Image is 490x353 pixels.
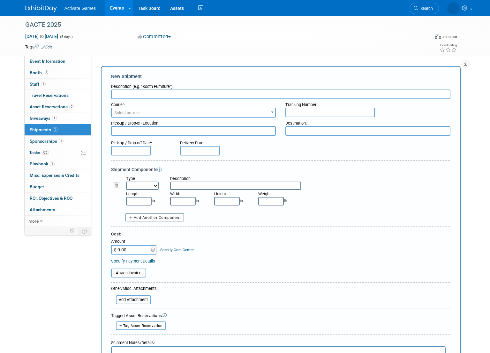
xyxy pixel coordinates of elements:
[29,150,49,155] span: Tasks
[111,231,450,237] div: Cost:
[64,6,96,11] span: Activate Games
[30,59,65,64] span: Event Information
[111,313,450,319] div: Tagged Asset Reservations:
[50,162,55,166] span: 1
[285,99,450,108] div: Tracking Number:
[41,82,46,86] span: 1
[111,259,155,263] a: Specify Payment Details
[111,137,170,146] div: Pick-up / Drop-off Date:
[125,213,185,221] button: Add Another Component
[53,127,57,132] span: 1
[28,219,39,224] span: more
[25,170,91,181] a: Misc. Expenses & Credits
[214,191,249,197] div: Height
[285,118,450,126] div: Destination:
[209,191,253,205] div: in
[25,136,91,147] a: Sponsorships1
[59,139,64,143] span: 1
[25,124,91,135] a: Shipments1
[25,193,91,204] a: ROI, Objectives & ROO
[126,176,161,182] div: Type
[67,227,78,235] td: Personalize Event Tab Strip
[111,118,276,126] div: Pick-up / Drop-off Location:
[111,239,157,245] div: Amount
[170,176,307,182] div: Description
[126,191,161,197] div: Length
[435,34,441,39] img: Format-Inperson.png
[30,161,55,166] span: Playbook
[30,139,64,144] span: Sponsorships
[393,33,457,43] div: Event Format
[114,110,140,115] span: Select courier
[30,116,57,121] span: Giveaways
[258,191,293,197] div: Weight
[42,150,49,155] span: 0%
[111,166,450,173] div: Shipment Components
[59,35,73,39] span: (5 days)
[447,2,459,14] img: Asalah Calendar
[30,184,44,189] span: Budget
[253,191,298,205] div: lb
[442,34,457,39] div: In-Person
[111,99,276,108] div: Courier:
[440,44,457,47] div: Event Rating
[30,196,72,201] span: ROI, Objectives & ROO
[410,3,439,14] a: Search
[52,116,57,120] span: 1
[4,3,330,9] body: Rich Text Area. Press ALT-0 for help.
[43,70,49,75] span: Booth not reserved yet
[30,207,55,212] span: Attachments
[25,44,52,50] td: Tags
[25,5,57,12] img: ExhibitDay
[25,147,91,158] a: Tasks0%
[116,321,166,330] button: Tag Asset Reservation
[135,33,173,40] button: Committed
[30,173,79,178] span: Misc. Expenses & Credits
[111,337,446,346] div: Shipment Notes/Details:
[23,19,421,31] div: GACTE 2025
[111,73,450,80] div: New Shipment
[25,158,91,169] a: Playbook1
[69,104,74,109] span: 2
[30,104,74,109] span: Asset Reservations
[30,82,46,87] span: Staff
[41,45,52,49] a: Edit
[113,183,121,188] a: Remove Item
[30,127,57,132] span: Shipments
[25,113,91,124] a: Giveaways1
[111,81,450,90] div: Description (e.g. "Booth Furniture"):
[30,93,69,98] span: Travel Reservations
[25,79,91,90] a: Staff1
[25,56,91,67] a: Event Information
[25,67,91,78] a: Booth
[111,286,158,293] div: Other/Misc. Attachments:
[160,248,194,252] a: Specify Cost Center
[25,181,91,192] a: Budget
[134,215,181,220] span: Add Another Component
[30,70,49,75] span: Booth
[25,33,58,39] span: [DATE] [DATE]
[123,324,162,328] span: Tag Asset Reservation
[25,90,91,101] a: Travel Reservations
[39,34,45,39] span: to
[165,191,209,205] div: in
[180,137,258,146] div: Delivery Date:
[78,227,91,235] td: Toggle Event Tabs
[25,101,91,112] a: Asset Reservations2
[418,6,433,11] span: Search
[170,191,205,197] div: Width
[121,191,165,205] div: in
[25,216,91,227] a: more
[25,204,91,215] a: Attachments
